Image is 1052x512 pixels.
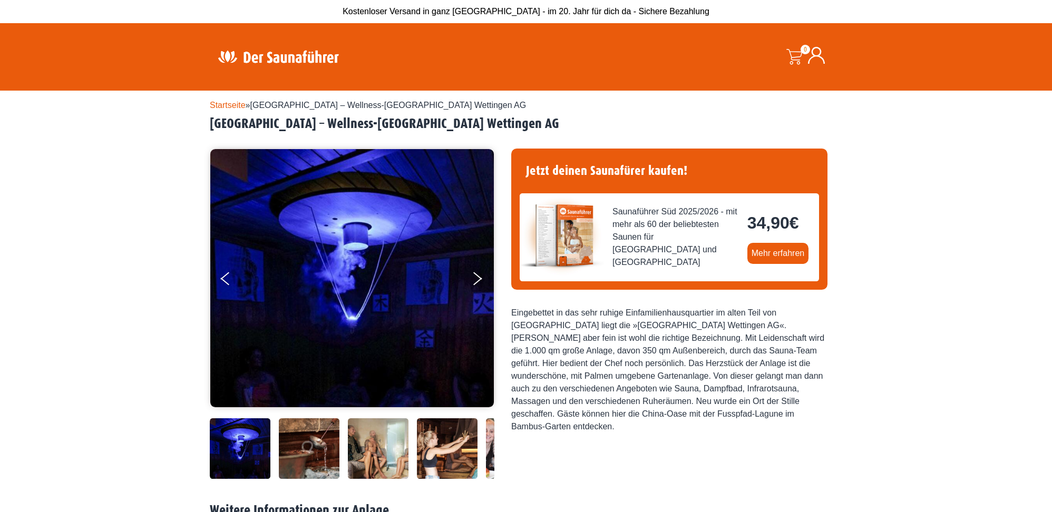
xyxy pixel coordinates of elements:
[747,213,799,232] bdi: 34,90
[520,157,819,185] h4: Jetzt deinen Saunafürer kaufen!
[210,101,246,110] a: Startseite
[747,243,809,264] a: Mehr erfahren
[471,268,498,294] button: Next
[250,101,527,110] span: [GEOGRAPHIC_DATA] – Wellness-[GEOGRAPHIC_DATA] Wettingen AG
[520,193,604,278] img: der-saunafuehrer-2025-sued.jpg
[343,7,709,16] span: Kostenloser Versand in ganz [GEOGRAPHIC_DATA] - im 20. Jahr für dich da - Sichere Bezahlung
[790,213,799,232] span: €
[210,101,526,110] span: »
[612,205,739,269] span: Saunaführer Süd 2025/2026 - mit mehr als 60 der beliebtesten Saunen für [GEOGRAPHIC_DATA] und [GE...
[801,45,810,54] span: 0
[511,307,827,433] div: Eingebettet in das sehr ruhige Einfamilienhausquartier im alten Teil von [GEOGRAPHIC_DATA] liegt ...
[210,116,842,132] h2: [GEOGRAPHIC_DATA] – Wellness-[GEOGRAPHIC_DATA] Wettingen AG
[221,268,247,294] button: Previous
